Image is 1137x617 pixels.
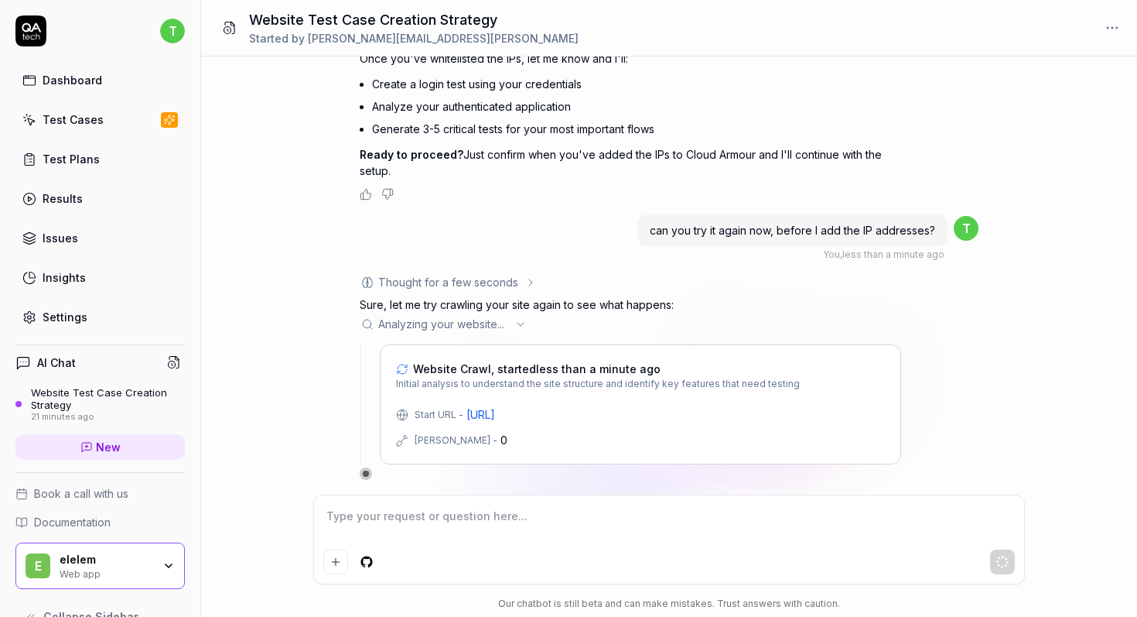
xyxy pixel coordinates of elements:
[249,30,579,46] div: Started by
[372,73,901,95] li: Create a login test using your credentials
[360,146,901,179] p: Just confirm when you've added the IPs to Cloud Armour and I'll continue with the setup.
[381,188,394,201] button: Negative feedback
[43,230,78,246] div: Issues
[415,408,463,422] div: Start URL -
[360,148,463,161] span: Ready to proceed?
[160,15,185,46] button: t
[15,223,185,253] a: Issues
[249,9,579,30] h1: Website Test Case Creation Strategy
[37,355,76,371] h4: AI Chat
[43,72,102,88] div: Dashboard
[15,302,185,332] a: Settings
[15,485,185,502] a: Book a call with us
[15,183,185,214] a: Results
[413,361,661,377] span: Website Crawl, started less than a minute ago
[360,297,901,313] p: Sure, let me try crawling your site again to see what happens:
[396,361,800,377] a: Website Crawl, startedless than a minute ago
[96,439,121,455] span: New
[34,485,128,502] span: Book a call with us
[43,151,100,167] div: Test Plans
[360,50,901,67] p: Once you've whitelisted the IPs, let me know and I'll:
[34,514,111,530] span: Documentation
[308,32,579,45] span: [PERSON_NAME][EMAIL_ADDRESS][PERSON_NAME]
[823,249,840,260] span: You
[313,597,1025,611] div: Our chatbot is still beta and can make mistakes. Trust answers with caution.
[15,543,185,589] button: eelelemWeb app
[372,118,901,140] li: Generate 3-5 critical tests for your most important flows
[43,269,86,286] div: Insights
[500,432,507,448] div: 0
[15,262,185,293] a: Insights
[15,144,185,174] a: Test Plans
[378,316,508,332] span: Analyzing your website
[15,434,185,460] a: New
[823,248,944,262] div: , less than a minute ago
[15,514,185,530] a: Documentation
[954,216,978,241] span: t
[31,412,185,423] div: 21 minutes ago
[43,190,83,207] div: Results
[372,95,901,118] li: Analyze your authenticated application
[60,567,152,579] div: Web app
[360,188,372,201] button: Positive feedback
[378,274,518,290] div: Thought for a few seconds
[160,19,185,43] span: t
[466,406,495,423] a: [URL]
[323,550,348,574] button: Add attachment
[497,316,508,332] span: ...
[15,65,185,95] a: Dashboard
[15,105,185,135] a: Test Cases
[43,309,87,325] div: Settings
[26,554,50,578] span: e
[43,111,104,128] div: Test Cases
[396,377,800,391] span: Initial analysis to understand the site structure and identify key features that need testing
[15,386,185,422] a: Website Test Case Creation Strategy21 minutes ago
[31,386,185,412] div: Website Test Case Creation Strategy
[415,434,497,447] div: [PERSON_NAME] -
[650,224,935,237] span: can you try it again now, before I add the IP addresses?
[60,553,152,567] div: elelem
